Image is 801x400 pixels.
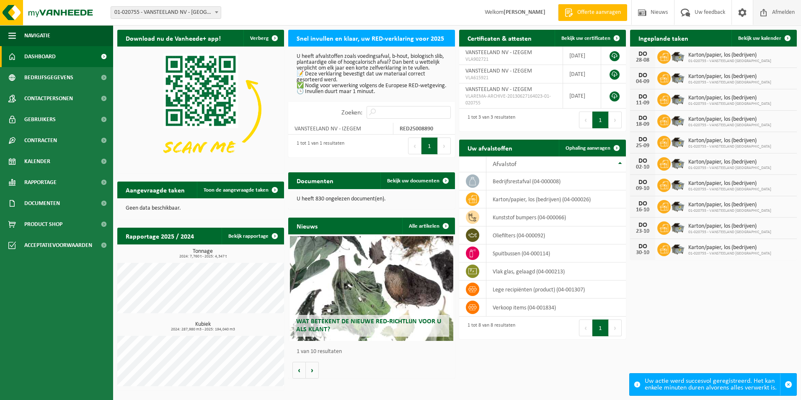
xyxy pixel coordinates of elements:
button: 1 [592,112,609,128]
h2: Nieuws [288,218,326,234]
td: karton/papier, los (bedrijven) (04-000026) [486,190,626,208]
p: 1 van 10 resultaten [297,349,451,355]
h3: Kubiek [121,322,284,332]
h2: Uw afvalstoffen [459,140,521,156]
button: Vorige [292,362,306,379]
span: 01-020755 - VANSTEELAND [GEOGRAPHIC_DATA] [688,230,771,235]
div: 11-09 [634,100,651,106]
button: Next [438,138,451,154]
button: Verberg [243,30,283,47]
td: bedrijfsrestafval (04-000008) [486,172,626,190]
button: Next [609,112,622,128]
div: DO [634,51,651,57]
span: Bekijk uw documenten [387,178,439,184]
div: 18-09 [634,122,651,127]
span: Contracten [24,130,57,151]
strong: [PERSON_NAME] [504,9,545,16]
img: WB-5000-GAL-GY-01 [671,242,685,256]
button: Previous [579,319,592,336]
button: Previous [408,138,421,154]
span: 01-020755 - VANSTEELAND [GEOGRAPHIC_DATA] [688,251,771,256]
span: Karton/papier, los (bedrijven) [688,73,771,80]
span: Karton/papier, los (bedrijven) [688,95,771,101]
h2: Snel invullen en klaar, uw RED-verklaring voor 2025 [288,30,452,46]
span: Kalender [24,151,50,172]
a: Wat betekent de nieuwe RED-richtlijn voor u als klant? [290,236,453,341]
label: Zoeken: [341,109,362,116]
a: Bekijk rapportage [222,228,283,244]
td: [DATE] [563,47,601,65]
div: DO [634,94,651,100]
td: [DATE] [563,83,601,109]
span: Offerte aanvragen [575,8,623,17]
span: Bedrijfsgegevens [24,67,73,88]
span: Acceptatievoorwaarden [24,235,92,256]
img: WB-5000-GAL-GY-01 [671,177,685,192]
img: WB-5000-GAL-GY-01 [671,113,685,127]
div: DO [634,243,651,250]
a: Bekijk uw certificaten [555,30,625,47]
span: 2024: 287,980 m3 - 2025: 194,040 m3 [121,327,284,332]
span: Karton/papier, los (bedrijven) [688,52,771,59]
span: VLAREMA-ARCHIVE-20130627164023-01-020755 [465,93,556,106]
a: Ophaling aanvragen [559,140,625,156]
span: 01-020755 - VANSTEELAND NV - IZEGEM [111,6,221,19]
td: kunststof bumpers (04-000066) [486,208,626,226]
td: VANSTEELAND NV - IZEGEM [288,123,393,135]
span: 01-020755 - VANSTEELAND [GEOGRAPHIC_DATA] [688,208,771,213]
div: DO [634,158,651,164]
img: WB-5000-GAL-GY-01 [671,199,685,213]
span: Gebruikers [24,109,56,130]
td: [DATE] [563,65,601,83]
span: Wat betekent de nieuwe RED-richtlijn voor u als klant? [296,318,441,333]
span: 01-020755 - VANSTEELAND [GEOGRAPHIC_DATA] [688,187,771,192]
span: Verberg [250,36,269,41]
span: Contactpersonen [24,88,73,109]
a: Bekijk uw documenten [380,172,454,189]
span: VANSTEELAND NV - IZEGEM [465,68,532,74]
p: Geen data beschikbaar. [126,205,276,211]
button: Volgende [306,362,319,379]
div: 23-10 [634,229,651,234]
img: WB-5000-GAL-GY-01 [671,135,685,149]
h2: Rapportage 2025 / 2024 [117,228,202,244]
div: DO [634,200,651,207]
span: Karton/papier, los (bedrijven) [688,180,771,187]
span: Toon de aangevraagde taken [204,187,269,193]
span: 01-020755 - VANSTEELAND NV - IZEGEM [111,7,221,18]
span: Karton/papier, los (bedrijven) [688,138,771,144]
span: VANSTEELAND NV - IZEGEM [465,86,532,93]
button: Previous [579,112,592,128]
div: 1 tot 1 van 1 resultaten [292,137,344,155]
div: 1 tot 3 van 3 resultaten [463,111,515,129]
td: verkoop items (04-001834) [486,299,626,317]
img: Download de VHEPlus App [117,47,284,172]
div: 02-10 [634,164,651,170]
span: Karton/papier, los (bedrijven) [688,116,771,123]
img: WB-5000-GAL-GY-01 [671,220,685,234]
strong: RED25008890 [400,126,433,132]
div: 16-10 [634,207,651,213]
span: Karton/papier, los (bedrijven) [688,223,771,230]
h2: Ingeplande taken [630,30,697,46]
span: Karton/papier, los (bedrijven) [688,202,771,208]
button: Next [609,319,622,336]
span: 01-020755 - VANSTEELAND [GEOGRAPHIC_DATA] [688,101,771,106]
span: Bekijk uw kalender [738,36,781,41]
a: Toon de aangevraagde taken [197,182,283,198]
div: DO [634,222,651,229]
div: DO [634,72,651,79]
span: 01-020755 - VANSTEELAND [GEOGRAPHIC_DATA] [688,123,771,128]
span: VLA615921 [465,75,556,81]
button: 1 [592,319,609,336]
td: lege recipiënten (product) (04-001307) [486,281,626,299]
div: DO [634,179,651,186]
td: spuitbussen (04-000114) [486,244,626,262]
div: DO [634,136,651,143]
span: Product Shop [24,214,62,235]
span: 01-020755 - VANSTEELAND [GEOGRAPHIC_DATA] [688,166,771,171]
span: Afvalstof [493,161,517,168]
span: 2024: 7,760 t - 2025: 4,347 t [121,255,284,259]
h2: Aangevraagde taken [117,182,193,198]
a: Bekijk uw kalender [731,30,796,47]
